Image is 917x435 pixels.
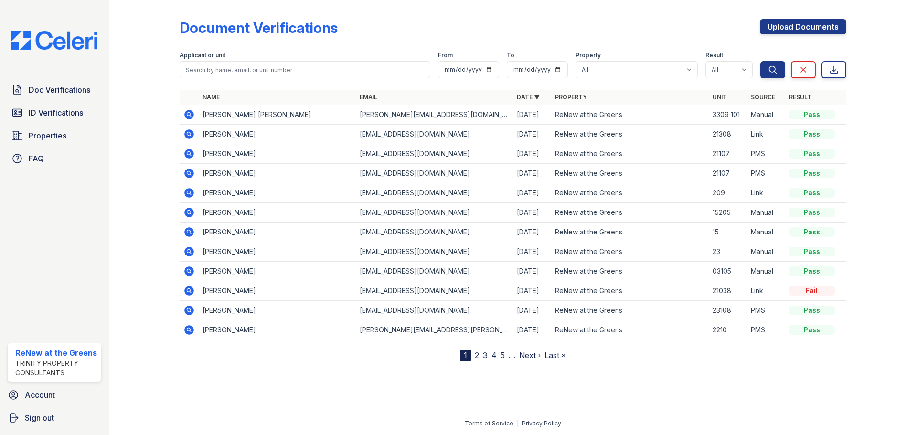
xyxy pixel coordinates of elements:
[747,242,785,262] td: Manual
[199,223,356,242] td: [PERSON_NAME]
[751,94,775,101] a: Source
[199,281,356,301] td: [PERSON_NAME]
[760,19,846,34] a: Upload Documents
[789,247,835,256] div: Pass
[551,164,708,183] td: ReNew at the Greens
[789,110,835,119] div: Pass
[356,223,513,242] td: [EMAIL_ADDRESS][DOMAIN_NAME]
[4,385,105,404] a: Account
[551,301,708,320] td: ReNew at the Greens
[360,94,377,101] a: Email
[513,125,551,144] td: [DATE]
[747,144,785,164] td: PMS
[789,149,835,159] div: Pass
[551,144,708,164] td: ReNew at the Greens
[709,203,747,223] td: 15205
[747,164,785,183] td: PMS
[509,350,515,361] span: …
[705,52,723,59] label: Result
[356,144,513,164] td: [EMAIL_ADDRESS][DOMAIN_NAME]
[551,105,708,125] td: ReNew at the Greens
[747,301,785,320] td: PMS
[789,188,835,198] div: Pass
[513,183,551,203] td: [DATE]
[356,203,513,223] td: [EMAIL_ADDRESS][DOMAIN_NAME]
[180,61,430,78] input: Search by name, email, or unit number
[517,94,540,101] a: Date ▼
[522,420,561,427] a: Privacy Policy
[713,94,727,101] a: Unit
[199,144,356,164] td: [PERSON_NAME]
[356,301,513,320] td: [EMAIL_ADDRESS][DOMAIN_NAME]
[513,242,551,262] td: [DATE]
[483,350,488,360] a: 3
[747,320,785,340] td: PMS
[513,281,551,301] td: [DATE]
[747,262,785,281] td: Manual
[507,52,514,59] label: To
[356,105,513,125] td: [PERSON_NAME][EMAIL_ADDRESS][DOMAIN_NAME]
[513,105,551,125] td: [DATE]
[519,350,541,360] a: Next ›
[199,301,356,320] td: [PERSON_NAME]
[356,242,513,262] td: [EMAIL_ADDRESS][DOMAIN_NAME]
[709,281,747,301] td: 21038
[789,169,835,178] div: Pass
[789,208,835,217] div: Pass
[513,262,551,281] td: [DATE]
[199,183,356,203] td: [PERSON_NAME]
[709,262,747,281] td: 03105
[517,420,519,427] div: |
[25,412,54,424] span: Sign out
[789,129,835,139] div: Pass
[465,420,513,427] a: Terms of Service
[8,80,101,99] a: Doc Verifications
[709,164,747,183] td: 21107
[513,144,551,164] td: [DATE]
[544,350,565,360] a: Last »
[551,125,708,144] td: ReNew at the Greens
[199,262,356,281] td: [PERSON_NAME]
[29,107,83,118] span: ID Verifications
[747,203,785,223] td: Manual
[8,149,101,168] a: FAQ
[356,125,513,144] td: [EMAIL_ADDRESS][DOMAIN_NAME]
[8,126,101,145] a: Properties
[8,103,101,122] a: ID Verifications
[29,84,90,95] span: Doc Verifications
[356,262,513,281] td: [EMAIL_ADDRESS][DOMAIN_NAME]
[501,350,505,360] a: 5
[513,320,551,340] td: [DATE]
[199,242,356,262] td: [PERSON_NAME]
[199,164,356,183] td: [PERSON_NAME]
[789,306,835,315] div: Pass
[709,242,747,262] td: 23
[747,183,785,203] td: Link
[789,266,835,276] div: Pass
[180,19,338,36] div: Document Verifications
[551,223,708,242] td: ReNew at the Greens
[199,125,356,144] td: [PERSON_NAME]
[203,94,220,101] a: Name
[513,301,551,320] td: [DATE]
[356,281,513,301] td: [EMAIL_ADDRESS][DOMAIN_NAME]
[551,203,708,223] td: ReNew at the Greens
[475,350,479,360] a: 2
[709,144,747,164] td: 21107
[789,94,811,101] a: Result
[747,105,785,125] td: Manual
[747,125,785,144] td: Link
[356,164,513,183] td: [EMAIL_ADDRESS][DOMAIN_NAME]
[709,223,747,242] td: 15
[29,153,44,164] span: FAQ
[513,203,551,223] td: [DATE]
[551,262,708,281] td: ReNew at the Greens
[747,223,785,242] td: Manual
[4,31,105,50] img: CE_Logo_Blue-a8612792a0a2168367f1c8372b55b34899dd931a85d93a1a3d3e32e68fde9ad4.png
[25,389,55,401] span: Account
[4,408,105,427] a: Sign out
[709,320,747,340] td: 2210
[513,164,551,183] td: [DATE]
[438,52,453,59] label: From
